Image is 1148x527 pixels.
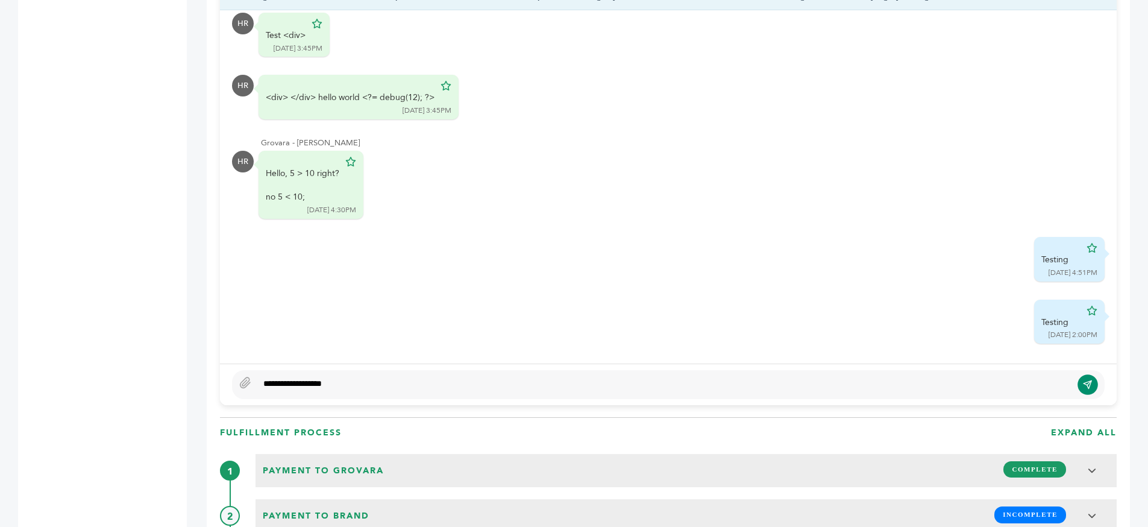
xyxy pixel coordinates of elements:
div: Grovara - [PERSON_NAME] [261,137,1105,148]
span: Payment to brand [259,506,373,526]
div: [DATE] 4:30PM [307,205,356,215]
div: Hello, 5 > 10 right? no 5 < 10; [266,168,339,203]
div: [DATE] 3:45PM [403,106,451,116]
div: [DATE] 4:51PM [1049,268,1097,278]
span: INCOMPLETE [994,506,1066,523]
span: COMPLETE [1003,461,1066,478]
div: Testing [1041,317,1081,329]
h3: EXPAND ALL [1051,427,1117,439]
div: [DATE] 3:45PM [274,43,322,54]
div: Testing [1041,254,1081,266]
div: Test <div> [266,30,306,42]
div: HR [232,75,254,96]
span: Payment to Grovara [259,461,387,481]
div: HR [232,151,254,172]
div: <div> </div> hello world <?= debug(12); ?> [266,92,434,104]
div: [DATE] 2:00PM [1049,330,1097,340]
h3: FULFILLMENT PROCESS [220,427,342,439]
div: HR [232,13,254,34]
